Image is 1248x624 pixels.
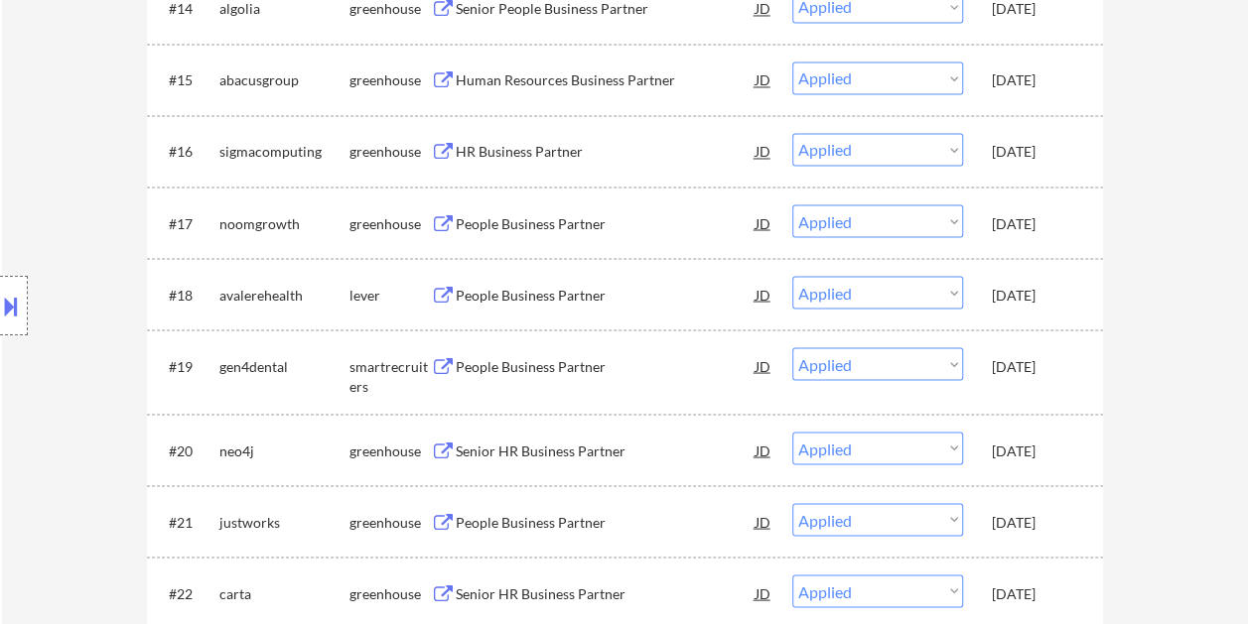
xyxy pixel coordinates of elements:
[754,432,773,467] div: JD
[456,512,756,532] div: People Business Partner
[169,512,204,532] div: #21
[992,285,1079,305] div: [DATE]
[992,512,1079,532] div: [DATE]
[754,347,773,383] div: JD
[456,70,756,90] div: Human Resources Business Partner
[349,440,431,460] div: greenhouse
[219,583,349,603] div: carta
[349,512,431,532] div: greenhouse
[992,213,1079,233] div: [DATE]
[992,142,1079,162] div: [DATE]
[169,583,204,603] div: #22
[754,62,773,97] div: JD
[349,356,431,395] div: smartrecruiters
[456,213,756,233] div: People Business Partner
[754,204,773,240] div: JD
[219,70,349,90] div: abacusgroup
[456,440,756,460] div: Senior HR Business Partner
[349,70,431,90] div: greenhouse
[349,213,431,233] div: greenhouse
[754,574,773,610] div: JD
[349,583,431,603] div: greenhouse
[456,356,756,376] div: People Business Partner
[754,133,773,169] div: JD
[219,512,349,532] div: justworks
[169,70,204,90] div: #15
[992,356,1079,376] div: [DATE]
[456,142,756,162] div: HR Business Partner
[754,276,773,312] div: JD
[349,285,431,305] div: lever
[992,440,1079,460] div: [DATE]
[992,70,1079,90] div: [DATE]
[349,142,431,162] div: greenhouse
[992,583,1079,603] div: [DATE]
[456,285,756,305] div: People Business Partner
[456,583,756,603] div: Senior HR Business Partner
[754,503,773,539] div: JD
